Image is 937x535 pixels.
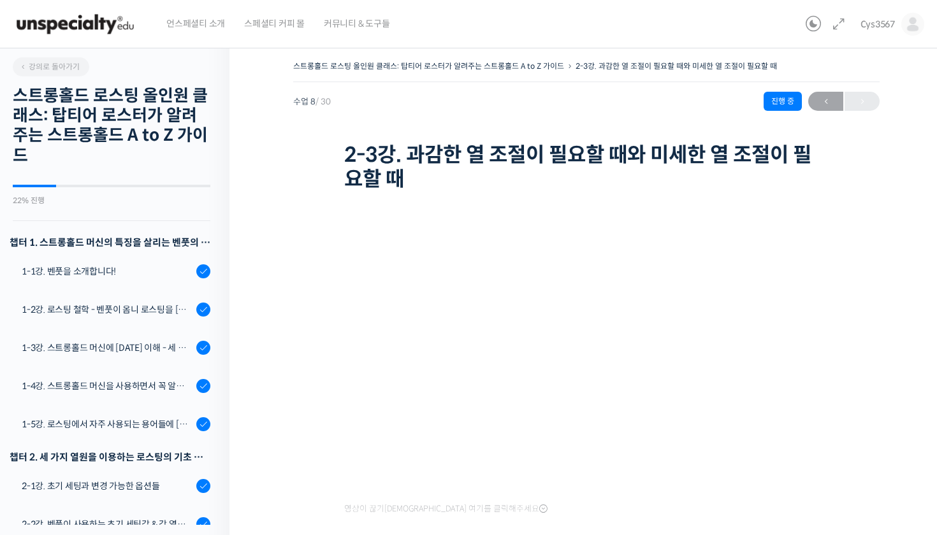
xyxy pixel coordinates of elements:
[316,96,331,107] span: / 30
[764,92,802,111] div: 진행 중
[576,61,777,71] a: 2-3강. 과감한 열 조절이 필요할 때와 미세한 열 조절이 필요할 때
[13,86,210,166] h2: 스트롱홀드 로스팅 올인원 클래스: 탑티어 로스터가 알려주는 스트롱홀드 A to Z 가이드
[808,93,843,110] span: ←
[19,62,80,71] span: 강의로 돌아가기
[808,92,843,111] a: ←이전
[293,61,564,71] a: 스트롱홀드 로스팅 올인원 클래스: 탑티어 로스터가 알려주는 스트롱홀드 A to Z 가이드
[22,341,192,355] div: 1-3강. 스트롱홀드 머신에 [DATE] 이해 - 세 가지 열원이 만들어내는 변화
[293,97,331,106] span: 수업 8
[344,504,548,514] span: 영상이 끊기[DEMOGRAPHIC_DATA] 여기를 클릭해주세요
[10,448,210,466] div: 챕터 2. 세 가지 열원을 이용하는 로스팅의 기초 설계
[22,264,192,278] div: 1-1강. 벤풋을 소개합니다!
[22,417,192,431] div: 1-5강. 로스팅에서 자주 사용되는 용어들에 [DATE] 이해
[22,303,192,317] div: 1-2강. 로스팅 철학 - 벤풋이 옴니 로스팅을 [DATE] 않는 이유
[22,517,192,531] div: 2-2강. 벤풋이 사용하는 초기 세팅값 & 각 열원이 하는 역할
[344,143,829,192] h1: 2-3강. 과감한 열 조절이 필요할 때와 미세한 열 조절이 필요할 때
[13,57,89,76] a: 강의로 돌아가기
[10,234,210,251] h3: 챕터 1. 스트롱홀드 머신의 특징을 살리는 벤풋의 로스팅 방식
[861,18,895,30] span: Cys3567
[13,197,210,204] div: 22% 진행
[22,379,192,393] div: 1-4강. 스트롱홀드 머신을 사용하면서 꼭 알고 있어야 할 유의사항
[22,479,192,493] div: 2-1강. 초기 세팅과 변경 가능한 옵션들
